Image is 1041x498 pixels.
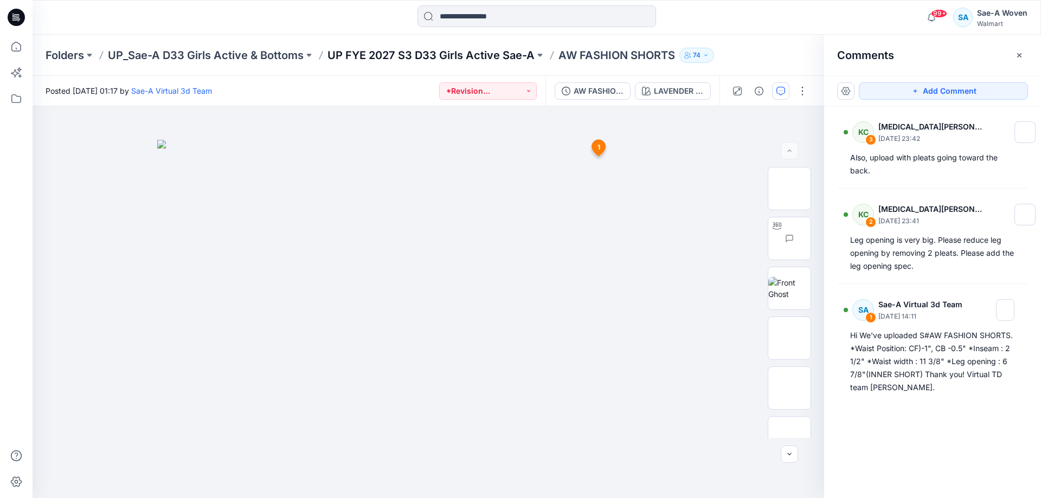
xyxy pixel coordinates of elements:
[878,120,984,133] p: [MEDICAL_DATA][PERSON_NAME]
[837,49,894,62] h2: Comments
[878,311,966,322] p: [DATE] 14:11
[931,9,947,18] span: 99+
[750,82,768,100] button: Details
[865,312,876,323] div: 1
[977,7,1027,20] div: Sae-A Woven
[46,48,84,63] a: Folders
[574,85,624,97] div: AW FASHION SHORTS_FULL COLORWAYS
[693,49,701,61] p: 74
[878,216,984,227] p: [DATE] 23:41
[850,234,1015,273] div: Leg opening is very big. Please reduce leg opening by removing 2 pleats. Please add the leg openi...
[768,277,811,300] img: Front Ghost
[327,48,535,63] a: UP FYE 2027 S3 D33 Girls Active Sae-A
[953,8,973,27] div: SA
[878,203,984,216] p: [MEDICAL_DATA][PERSON_NAME]
[654,85,704,97] div: LAVENDER HORIZON
[859,82,1028,100] button: Add Comment
[852,204,874,225] div: KC
[977,20,1027,28] div: Walmart
[850,329,1015,394] div: Hi We've uploaded S#AW FASHION SHORTS. *Waist Position: CF)-1", CB -0.5" *Inseam : 2 1/2" *Waist ...
[635,82,711,100] button: LAVENDER HORIZON
[865,134,876,145] div: 3
[558,48,675,63] p: AW FASHION SHORTS
[108,48,304,63] a: UP_Sae-A D33 Girls Active & Bottoms
[852,121,874,143] div: KC
[850,151,1015,177] div: Also, upload with pleats going toward the back.
[865,217,876,228] div: 2
[878,298,966,311] p: Sae-A Virtual 3d Team
[878,133,984,144] p: [DATE] 23:42
[46,85,212,96] span: Posted [DATE] 01:17 by
[131,86,212,95] a: Sae-A Virtual 3d Team
[679,48,714,63] button: 74
[555,82,631,100] button: AW FASHION SHORTS_FULL COLORWAYS
[852,299,874,321] div: SA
